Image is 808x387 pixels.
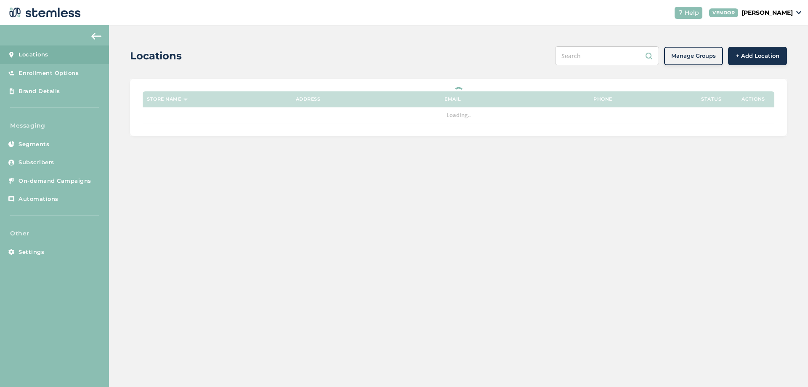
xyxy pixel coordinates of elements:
img: icon-arrow-back-accent-c549486e.svg [91,33,101,40]
span: Enrollment Options [19,69,79,77]
iframe: Chat Widget [766,347,808,387]
span: Automations [19,195,58,203]
span: Manage Groups [671,52,716,60]
input: Search [555,46,659,65]
h2: Locations [130,48,182,64]
span: Help [685,8,699,17]
p: [PERSON_NAME] [742,8,793,17]
button: Manage Groups [664,47,723,65]
span: Brand Details [19,87,60,96]
span: + Add Location [736,52,779,60]
img: icon_down-arrow-small-66adaf34.svg [796,11,801,14]
img: logo-dark-0685b13c.svg [7,4,81,21]
button: + Add Location [728,47,787,65]
span: On-demand Campaigns [19,177,91,185]
img: icon-help-white-03924b79.svg [678,10,683,15]
div: VENDOR [709,8,738,17]
span: Subscribers [19,158,54,167]
span: Segments [19,140,49,149]
span: Locations [19,51,48,59]
span: Settings [19,248,44,256]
